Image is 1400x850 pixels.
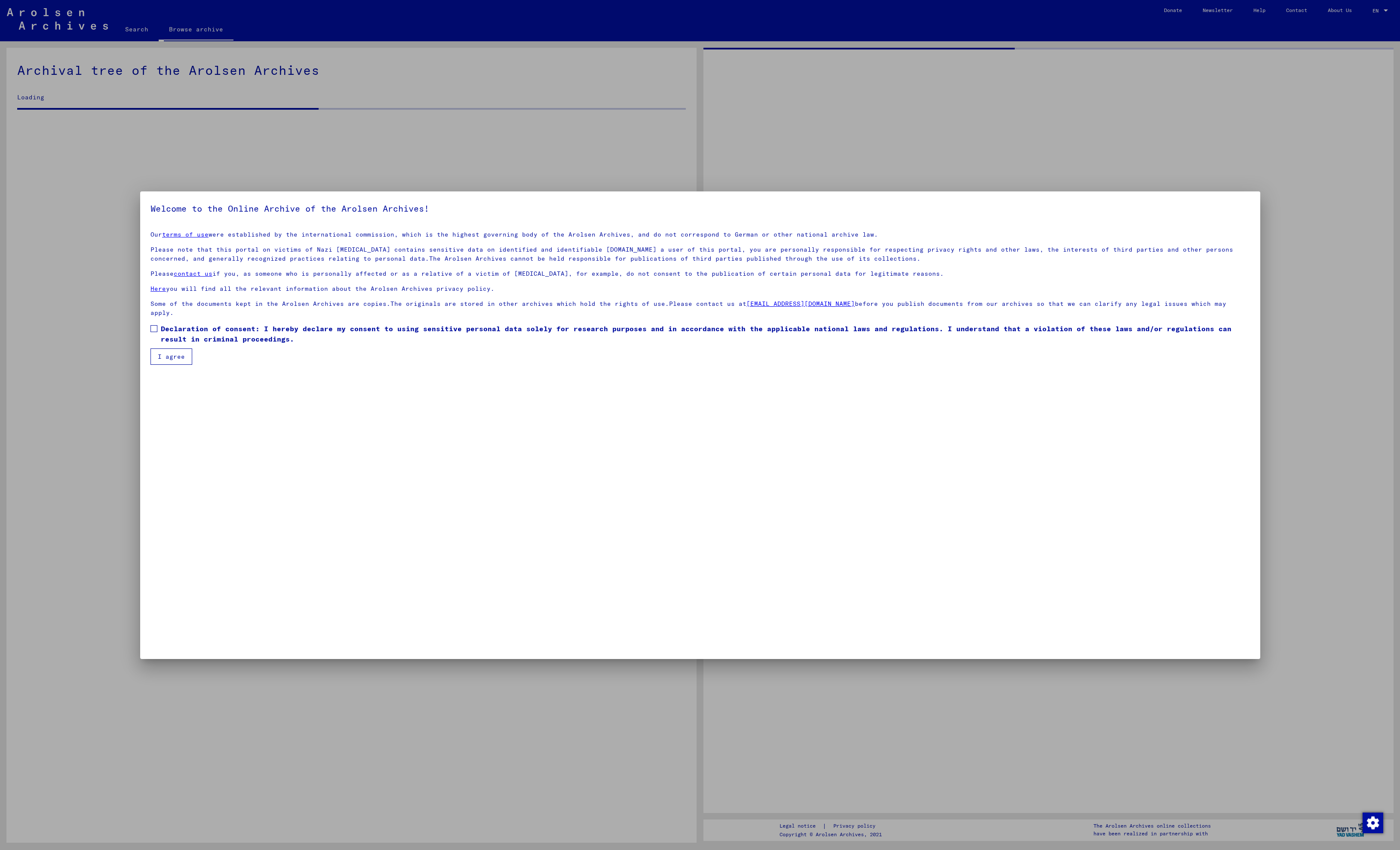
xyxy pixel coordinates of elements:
[746,300,855,308] a: [EMAIL_ADDRESS][DOMAIN_NAME]
[161,323,1250,344] span: Declaration of consent: I hereby declare my consent to using sensitive personal data solely for r...
[150,230,1250,239] p: Our were established by the international commission, which is the highest governing body of the ...
[162,231,209,238] a: terms of use
[150,245,1250,263] p: Please note that this portal on victims of Nazi [MEDICAL_DATA] contains sensitive data on identif...
[150,348,192,365] button: I agree
[150,284,1250,293] p: you will find all the relevant information about the Arolsen Archives privacy policy.
[150,299,1250,317] p: Some of the documents kept in the Arolsen Archives are copies.The originals are stored in other a...
[150,269,1250,278] p: Please if you, as someone who is personally affected or as a relative of a victim of [MEDICAL_DAT...
[150,202,1250,216] h5: Welcome to the Online Archive of the Arolsen Archives!
[174,270,212,277] a: contact us
[150,285,166,293] a: Here
[1363,813,1383,833] img: Change consent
